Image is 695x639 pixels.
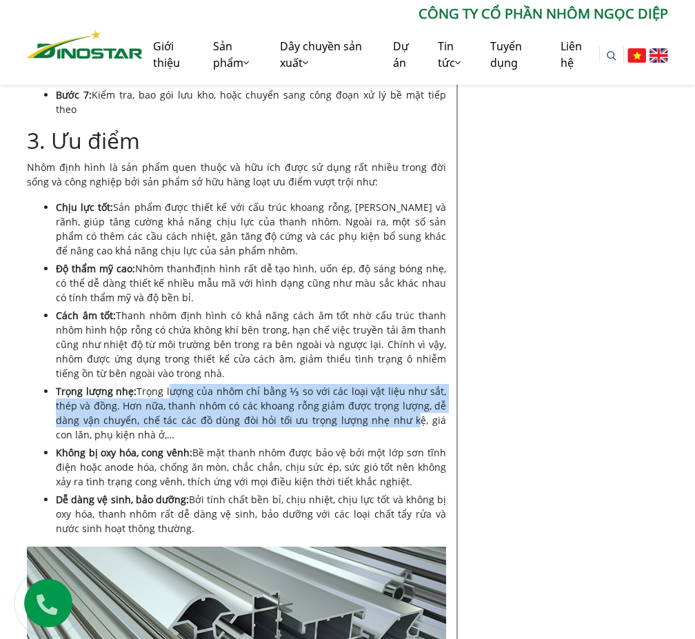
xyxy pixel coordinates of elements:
a: Tin tức [427,24,480,85]
img: Tiếng Việt [627,48,646,63]
span: Trọng lượng của nhôm chỉ bằng ⅓ so với các loại vật liệu như sắt, thép và đồng. Hơn nữa, thanh nh... [56,385,446,441]
b: Cách âm tốt: [56,309,116,322]
img: English [649,48,668,63]
span: Kiểm tra, bao gói lưu kho, hoặc chuyển sang công đoạn xử lý bề mặt tiếp theo [56,88,446,116]
a: Dự án [383,24,427,85]
li: Nhôm thanh [56,261,446,305]
a: Giới thiệu [143,24,203,85]
b: Không bị oxy hóa, cong vênh: [56,446,192,459]
span: định hình rất dễ tạo hình, uốn ép, độ sáng bóng nhẹ, có thể dễ dàng thiết kế nhiều mẫu mã với hìn... [56,262,446,304]
span: Nhôm định hình là sản phẩm quen thuộc và hữu ích được sử dụng rất nhiều trong đời sống và công ng... [27,161,446,188]
p: CÔNG TY CỔ PHẦN NHÔM NGỌC DIỆP [143,3,668,24]
span: Bởi tính chất bền bỉ, chịu nhiệt, chịu lực tốt và không bị oxy hóa, thanh nhôm rất dễ dàng vệ sin... [56,493,446,535]
b: Độ thẩm mỹ cao: [56,262,135,275]
b: Dễ dàng vệ sinh, bảo dưỡng: [56,493,189,506]
h2: 3. Ưu điểm [27,128,446,154]
a: Tuyển dụng [480,24,550,85]
span: Bề mặt thanh nhôm được bảo vệ bởi một lớp sơn tĩnh điện hoặc anode hóa, chống ăn mòn, chắc chắn, ... [56,446,446,488]
b: Bước 7: [56,88,92,101]
a: Dây chuyền sản xuất [270,24,383,85]
a: Sản phẩm [203,24,270,85]
span: Thanh nhôm định hình có khả năng cách âm tốt nhờ cấu trúc thanh nhôm hình hộp rỗng có chứa không ... [56,309,446,380]
img: Nhôm Dinostar [27,30,143,59]
b: Trọng lượng nhẹ: [56,385,137,398]
img: search [607,51,616,61]
a: Liên hệ [550,24,599,85]
b: Chịu lực tốt: [56,201,113,214]
span: Sản phẩm được thiết kế với cấu trúc khoang rỗng, [PERSON_NAME] và rãnh, giúp tăng cường khả năng ... [56,201,446,257]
